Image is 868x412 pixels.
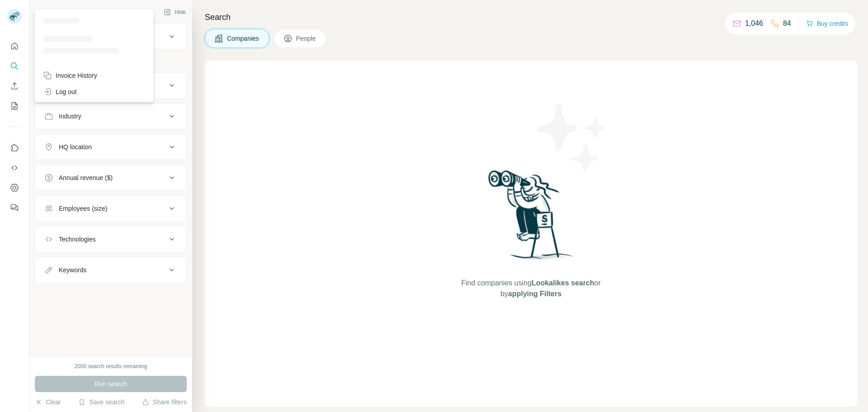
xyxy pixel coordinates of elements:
div: New search [35,8,63,16]
button: Buy credits [806,17,848,30]
div: Log out [43,87,77,96]
p: 84 [783,18,791,29]
button: Clear [35,398,61,407]
div: HQ location [59,142,92,152]
div: Industry [59,112,81,121]
button: My lists [7,98,22,114]
button: Use Surfe on LinkedIn [7,140,22,156]
div: 2000 search results remaining [75,362,147,370]
button: Industry [35,105,186,127]
span: applying Filters [508,290,561,298]
button: Save search [78,398,124,407]
div: Technologies [59,235,96,244]
div: Employees (size) [59,204,107,213]
div: Keywords [59,265,86,275]
button: HQ location [35,136,186,158]
span: Companies [227,34,260,43]
div: Invoice History [43,71,97,80]
p: 1,046 [745,18,763,29]
button: Dashboard [7,180,22,196]
button: Employees (size) [35,198,186,219]
button: Search [7,58,22,74]
button: Technologies [35,228,186,250]
button: Share filters [142,398,187,407]
button: Use Surfe API [7,160,22,176]
button: Quick start [7,38,22,54]
span: People [296,34,317,43]
img: Surfe Illustration - Stars [531,97,613,178]
h4: Search [205,11,857,24]
button: Annual revenue ($) [35,167,186,189]
button: Keywords [35,259,186,281]
button: Hide [157,5,192,19]
div: Annual revenue ($) [59,173,113,182]
button: Feedback [7,199,22,216]
span: Lookalikes search [532,279,594,287]
span: Find companies using or by [458,278,603,299]
img: Surfe Illustration - Woman searching with binoculars [484,168,578,269]
button: Enrich CSV [7,78,22,94]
